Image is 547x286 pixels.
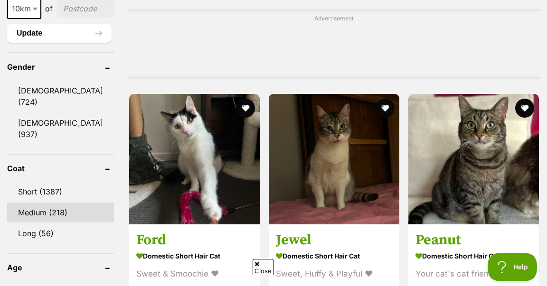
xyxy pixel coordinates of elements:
header: Age [7,263,114,272]
strong: Domestic Short Hair Cat [136,249,253,263]
span: 10km [8,2,40,15]
strong: Domestic Short Hair Cat [276,249,392,263]
button: Update [7,24,112,43]
h3: Ford [136,231,253,249]
header: Coat [7,164,114,173]
button: favourite [515,99,534,118]
span: Close [253,259,273,276]
h3: Peanut [415,231,532,249]
div: Your cat's cat friend [415,268,532,281]
a: Medium (218) [7,203,114,222]
div: Advertisement [128,9,540,79]
a: Short (1387) [7,182,114,202]
img: Peanut - Domestic Short Hair Cat [408,94,539,224]
iframe: Advertisement [161,27,507,69]
a: [DEMOGRAPHIC_DATA] (937) [7,113,114,144]
img: Jewel - Domestic Short Hair Cat [269,94,399,224]
button: favourite [236,99,255,118]
strong: Domestic Short Hair Cat [415,249,532,263]
div: Sweet & Smoochie ❤ [136,268,253,281]
a: Long (56) [7,223,114,243]
a: [DEMOGRAPHIC_DATA] (724) [7,81,114,112]
iframe: Help Scout Beacon - Open [488,253,538,281]
header: Gender [7,63,114,71]
div: Sweet, Fluffy & Playful ♥ [276,268,392,281]
h3: Jewel [276,231,392,249]
img: Ford - Domestic Short Hair Cat [129,94,260,224]
span: of [45,3,53,14]
button: favourite [376,99,395,118]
